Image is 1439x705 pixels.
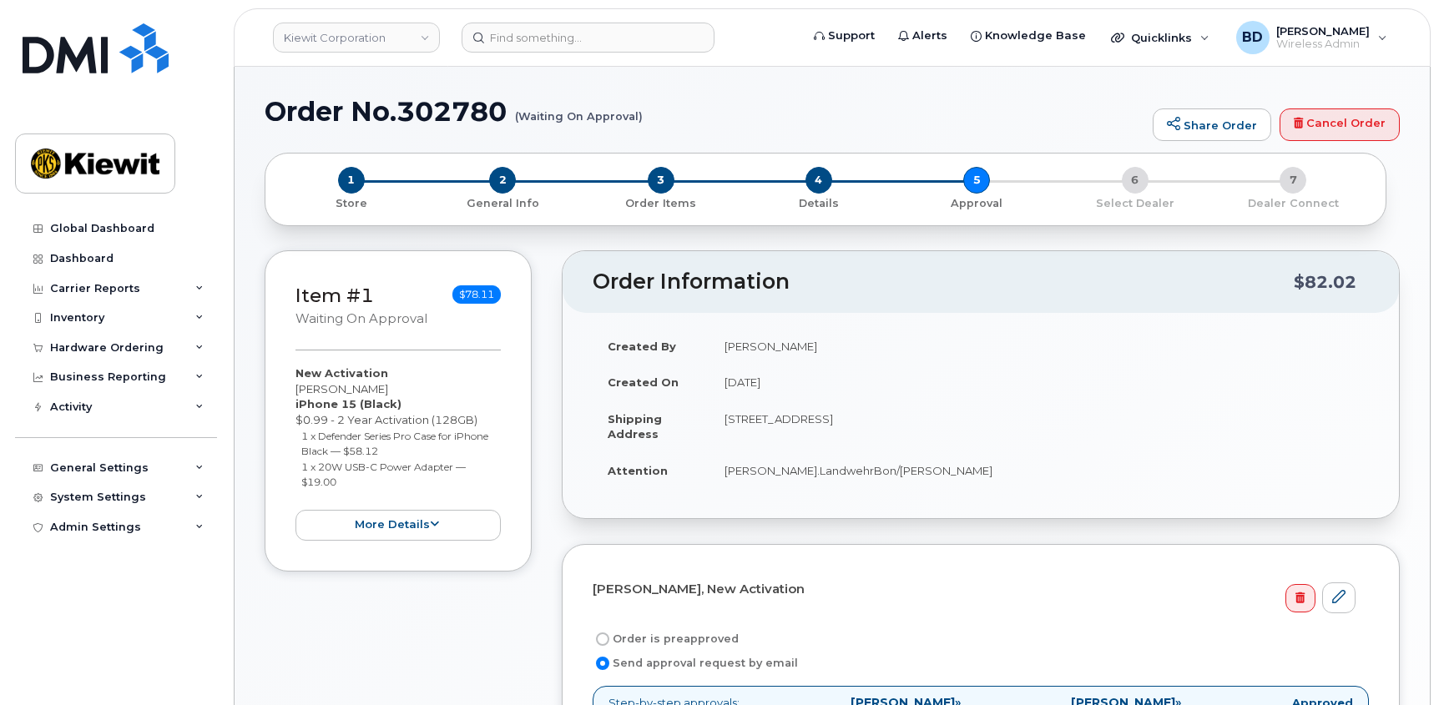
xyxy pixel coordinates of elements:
td: [PERSON_NAME].LandwehrBon/[PERSON_NAME] [709,452,1369,489]
strong: iPhone 15 (Black) [295,397,401,410]
a: Share Order [1153,108,1271,142]
label: Send approval request by email [593,653,798,673]
strong: Shipping Address [608,412,662,441]
strong: New Activation [295,366,388,380]
a: 2 General Info [423,194,581,211]
p: Details [746,196,891,211]
a: 4 Details [740,194,897,211]
span: 2 [489,167,516,194]
h4: [PERSON_NAME], New Activation [593,582,1356,597]
p: General Info [430,196,574,211]
strong: Attention [608,464,668,477]
span: 1 [338,167,365,194]
div: $82.02 [1294,266,1356,298]
td: [STREET_ADDRESS] [709,400,1369,452]
button: more details [295,510,501,541]
td: [DATE] [709,364,1369,400]
h2: Order Information [593,270,1294,294]
div: [PERSON_NAME] $0.99 - 2 Year Activation (128GB) [295,365,501,540]
span: $78.11 [452,285,501,304]
small: Waiting On Approval [295,311,427,326]
p: Store [285,196,417,211]
input: Order is preapproved [596,632,609,646]
input: Send approval request by email [596,657,609,670]
a: Cancel Order [1280,108,1400,142]
small: 1 x Defender Series Pro Case for iPhone Black — $58.12 [301,430,488,458]
label: Order is preapproved [593,629,739,649]
a: 1 Store [279,194,423,211]
h1: Order No.302780 [265,97,1144,126]
a: Item #1 [295,284,374,307]
a: 3 Order Items [582,194,740,211]
strong: Created By [608,340,676,353]
span: 4 [805,167,832,194]
span: 3 [648,167,674,194]
small: (Waiting On Approval) [515,97,643,123]
small: 1 x 20W USB-C Power Adapter — $19.00 [301,461,466,489]
strong: Created On [608,375,679,389]
td: [PERSON_NAME] [709,328,1369,365]
p: Order Items [588,196,733,211]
